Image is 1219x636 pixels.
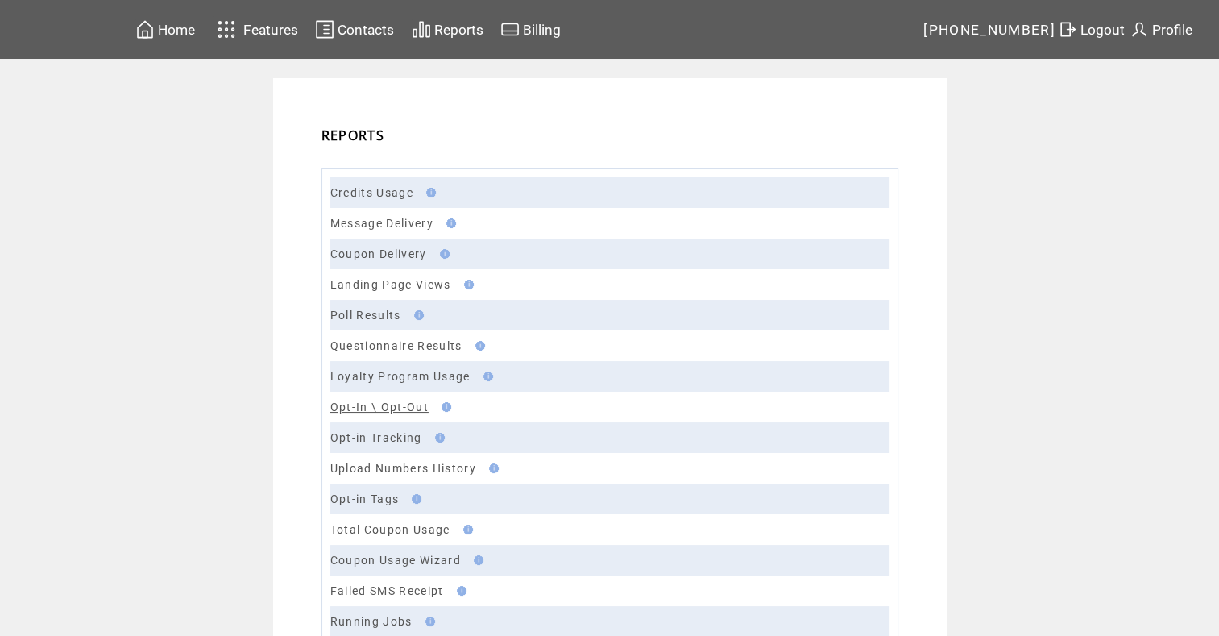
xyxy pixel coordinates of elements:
[1055,17,1127,42] a: Logout
[315,19,334,39] img: contacts.svg
[458,525,473,534] img: help.gif
[412,19,431,39] img: chart.svg
[479,372,493,381] img: help.gif
[523,22,561,38] span: Billing
[498,17,563,42] a: Billing
[321,127,384,144] span: REPORTS
[330,217,433,230] a: Message Delivery
[1130,19,1149,39] img: profile.svg
[133,17,197,42] a: Home
[135,19,155,39] img: home.svg
[330,523,450,536] a: Total Coupon Usage
[243,22,298,38] span: Features
[330,309,401,322] a: Poll Results
[330,584,444,597] a: Failed SMS Receipt
[313,17,396,42] a: Contacts
[469,555,483,565] img: help.gif
[1058,19,1077,39] img: exit.svg
[330,615,413,628] a: Running Jobs
[330,431,422,444] a: Opt-in Tracking
[158,22,195,38] span: Home
[330,370,471,383] a: Loyalty Program Usage
[407,494,421,504] img: help.gif
[330,278,451,291] a: Landing Page Views
[437,402,451,412] img: help.gif
[210,14,301,45] a: Features
[484,463,499,473] img: help.gif
[434,22,483,38] span: Reports
[1152,22,1192,38] span: Profile
[330,462,476,475] a: Upload Numbers History
[471,341,485,351] img: help.gif
[409,310,424,320] img: help.gif
[1127,17,1195,42] a: Profile
[330,339,462,352] a: Questionnaire Results
[330,186,413,199] a: Credits Usage
[421,617,435,626] img: help.gif
[330,493,400,505] a: Opt-in Tags
[330,401,429,414] a: Opt-In \ Opt-Out
[1080,22,1125,38] span: Logout
[338,22,394,38] span: Contacts
[409,17,486,42] a: Reports
[421,188,436,197] img: help.gif
[213,16,241,43] img: features.svg
[500,19,520,39] img: creidtcard.svg
[435,249,450,259] img: help.gif
[430,433,445,443] img: help.gif
[452,586,466,596] img: help.gif
[330,554,461,567] a: Coupon Usage Wizard
[459,280,474,289] img: help.gif
[330,247,427,260] a: Coupon Delivery
[923,22,1055,38] span: [PHONE_NUMBER]
[442,218,456,228] img: help.gif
